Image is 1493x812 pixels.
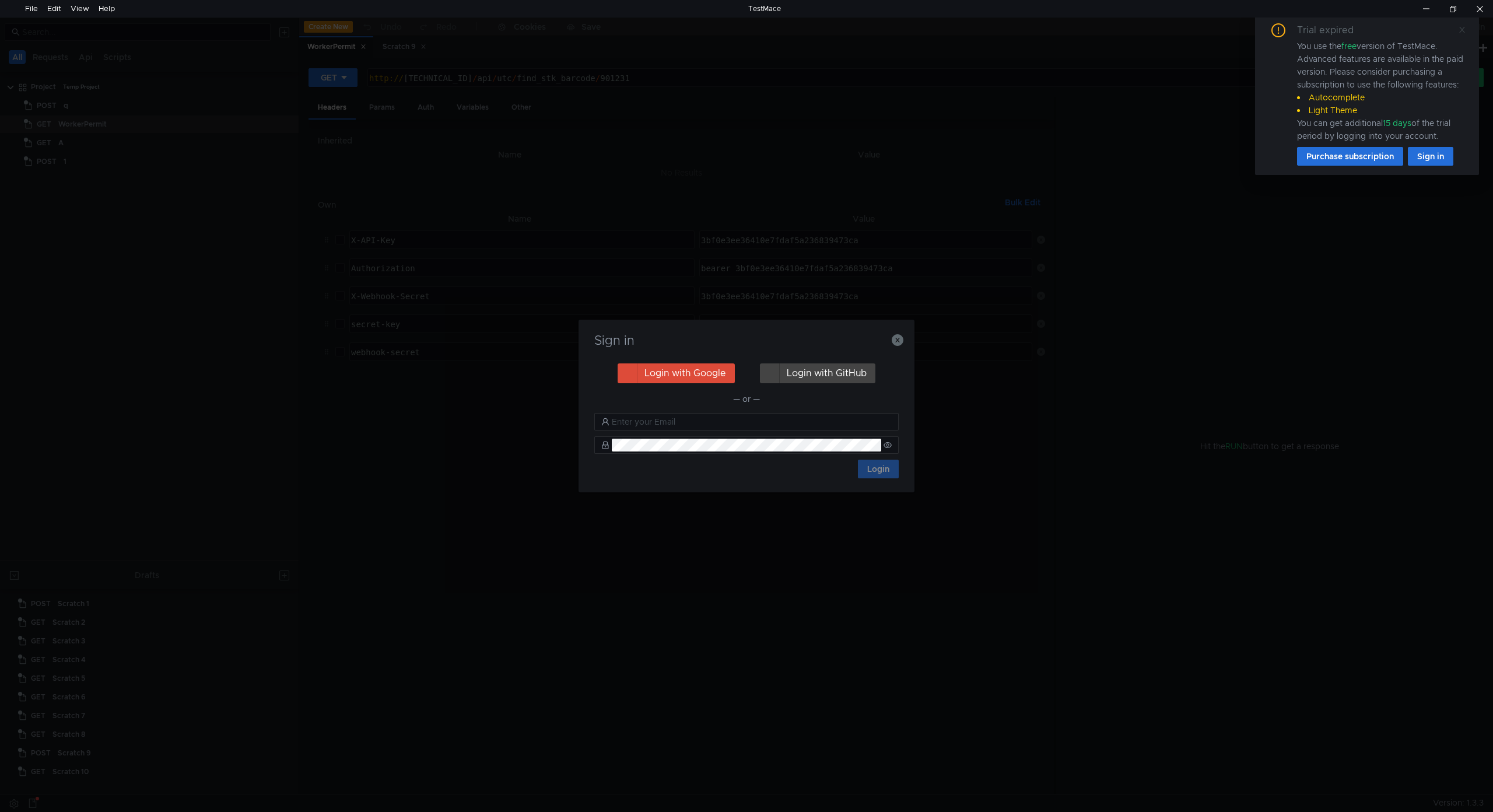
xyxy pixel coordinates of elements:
span: 15 days [1383,118,1411,128]
div: You can get additional of the trial period by logging into your account. [1297,117,1465,142]
button: Sign in [1408,147,1453,166]
button: Login with Google [618,363,735,383]
div: You use the version of TestMace. Advanced features are available in the paid version. Please cons... [1297,40,1465,142]
span: free [1341,41,1357,51]
button: Login with GitHub [760,363,875,383]
div: Trial expired [1297,23,1368,37]
button: Purchase subscription [1297,147,1403,166]
li: Light Theme [1297,104,1465,117]
div: — or — [594,392,899,406]
h3: Sign in [593,334,900,348]
input: Enter your Email [612,415,892,428]
li: Autocomplete [1297,91,1465,104]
